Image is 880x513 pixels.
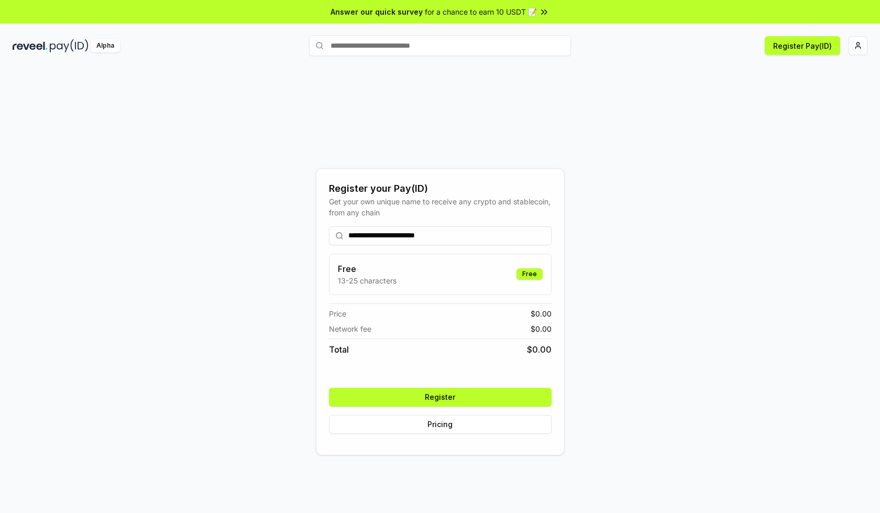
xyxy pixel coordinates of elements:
button: Register [329,388,552,407]
h3: Free [338,263,397,275]
span: for a chance to earn 10 USDT 📝 [425,6,537,17]
img: pay_id [50,39,89,52]
span: $ 0.00 [527,343,552,356]
span: $ 0.00 [531,323,552,334]
button: Pricing [329,415,552,434]
img: reveel_dark [13,39,48,52]
div: Alpha [91,39,120,52]
span: Total [329,343,349,356]
span: Network fee [329,323,371,334]
span: $ 0.00 [531,308,552,319]
div: Get your own unique name to receive any crypto and stablecoin, from any chain [329,196,552,218]
span: Answer our quick survey [331,6,423,17]
span: Price [329,308,346,319]
div: Register your Pay(ID) [329,181,552,196]
button: Register Pay(ID) [765,36,840,55]
p: 13-25 characters [338,275,397,286]
div: Free [516,268,543,280]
